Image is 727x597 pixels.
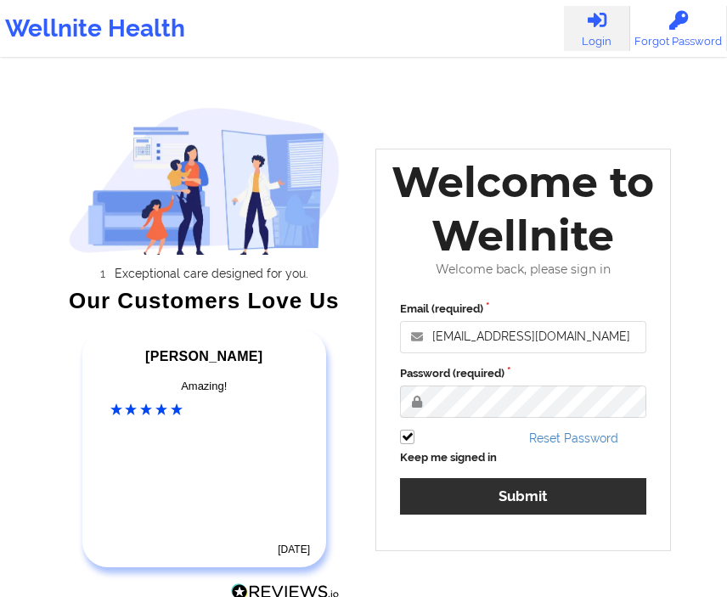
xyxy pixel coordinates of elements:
[400,301,646,318] label: Email (required)
[400,478,646,515] button: Submit
[110,378,299,395] div: Amazing!
[388,262,658,277] div: Welcome back, please sign in
[145,349,262,363] span: [PERSON_NAME]
[564,6,630,51] a: Login
[400,365,646,382] label: Password (required)
[630,6,727,51] a: Forgot Password
[278,543,310,555] time: [DATE]
[400,449,497,466] label: Keep me signed in
[69,107,341,255] img: wellnite-auth-hero_200.c722682e.png
[83,267,340,280] li: Exceptional care designed for you.
[388,155,658,262] div: Welcome to Wellnite
[69,292,341,309] div: Our Customers Love Us
[400,321,646,353] input: Email address
[529,431,618,445] a: Reset Password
